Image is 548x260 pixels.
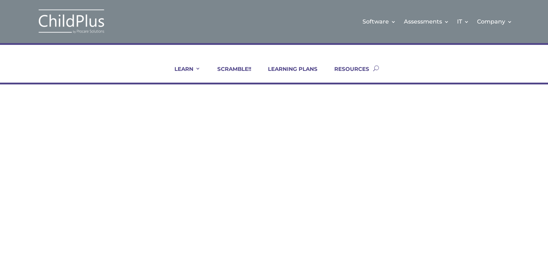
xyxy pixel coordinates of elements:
[166,66,201,83] a: LEARN
[404,7,449,36] a: Assessments
[208,66,251,83] a: SCRAMBLE!!
[325,66,369,83] a: RESOURCES
[259,66,318,83] a: LEARNING PLANS
[362,7,396,36] a: Software
[477,7,512,36] a: Company
[457,7,469,36] a: IT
